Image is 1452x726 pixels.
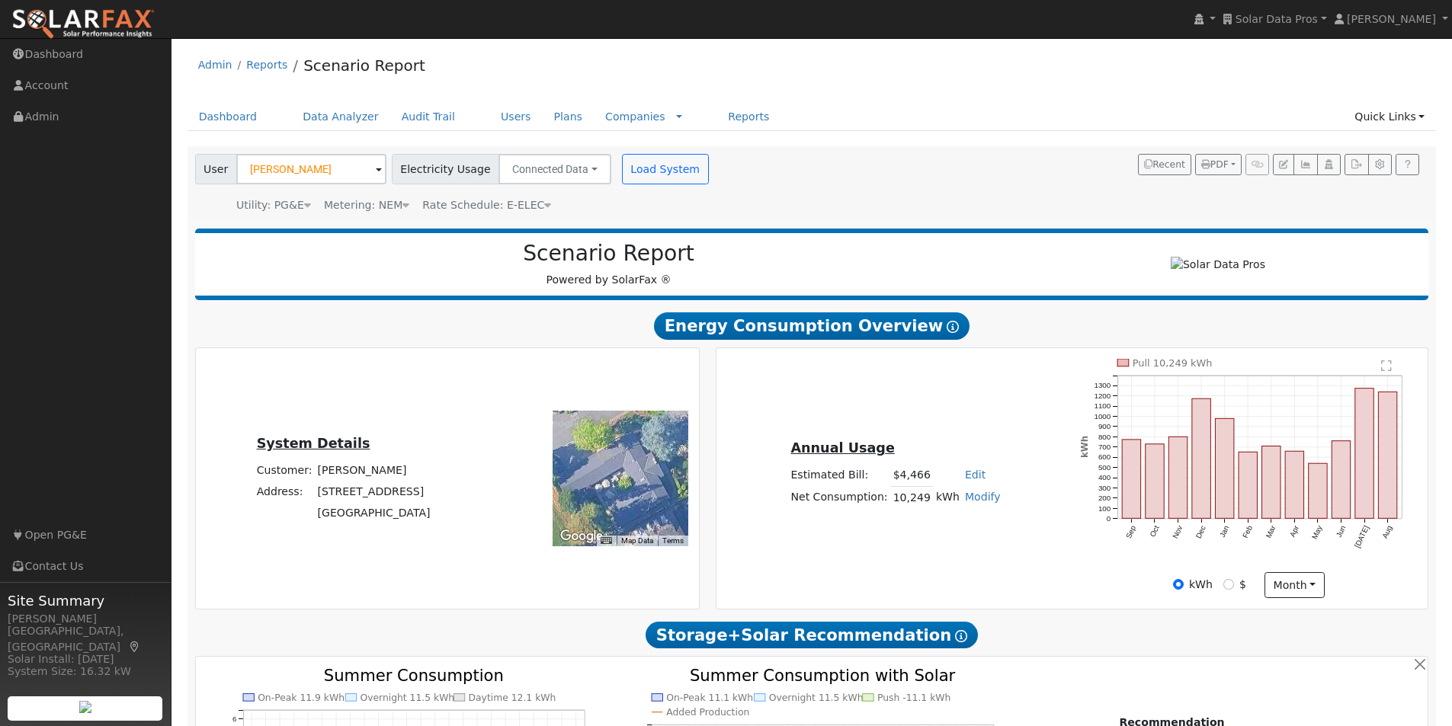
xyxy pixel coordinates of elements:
text: 500 [1098,463,1111,472]
text: Overnight 11.5 kWh [769,692,864,703]
label: kWh [1189,577,1213,593]
img: SolarFax [11,8,155,40]
div: Utility: PG&E [236,197,311,213]
i: Show Help [955,630,967,642]
a: Users [489,103,543,131]
text: 1100 [1095,401,1111,410]
text: On-Peak 11.9 kWh [258,692,345,703]
span: Site Summary [8,590,163,611]
td: Net Consumption: [788,486,890,508]
text: 300 [1098,484,1111,492]
td: 10,249 [890,486,933,508]
text: 600 [1098,453,1111,462]
text: Push -11.1 kWh [877,692,950,703]
a: Plans [543,103,594,131]
td: [GEOGRAPHIC_DATA] [315,503,433,524]
button: Map Data [621,536,653,546]
button: Connected Data [498,154,611,184]
label: $ [1239,577,1246,593]
img: Google [556,526,607,546]
a: Quick Links [1343,103,1436,131]
a: Open this area in Google Maps (opens a new window) [556,526,607,546]
rect: onclick="" [1262,446,1281,519]
a: Admin [198,59,232,71]
a: Reports [716,103,780,131]
text: 1200 [1095,392,1111,400]
text: Daytime 12.1 kWh [469,692,556,703]
text: 100 [1098,504,1111,513]
h2: Scenario Report [210,241,1007,267]
span: User [195,154,237,184]
input: $ [1223,579,1234,590]
text: Jan [1218,524,1231,539]
img: Solar Data Pros [1171,257,1265,273]
td: [PERSON_NAME] [315,459,433,481]
text: May [1311,524,1325,541]
rect: onclick="" [1192,398,1210,518]
text: 1300 [1095,381,1111,389]
rect: onclick="" [1169,437,1188,518]
span: Solar Data Pros [1236,13,1318,25]
span: PDF [1201,159,1229,170]
text: On-Peak 11.1 kWh [666,692,753,703]
text: 400 [1098,473,1111,481]
text: 200 [1098,494,1111,502]
a: Dashboard [188,103,269,131]
text: Apr [1288,524,1301,539]
rect: onclick="" [1379,392,1397,518]
button: Load System [622,154,709,184]
a: Reports [246,59,287,71]
rect: onclick="" [1286,451,1304,518]
span: Storage+Solar Recommendation [646,622,978,649]
text: 700 [1098,443,1111,451]
img: retrieve [79,701,91,713]
button: Recent [1138,154,1191,175]
text: Feb [1241,524,1254,539]
a: Audit Trail [390,103,466,131]
a: Scenario Report [303,56,425,75]
u: System Details [257,436,370,451]
td: kWh [933,486,962,508]
text: Summer Consumption [324,666,504,685]
text: Dec [1194,524,1207,540]
a: Terms (opens in new tab) [662,536,684,545]
u: Annual Usage [790,440,894,456]
rect: onclick="" [1216,418,1234,518]
text: kWh [1079,436,1090,458]
text: 1000 [1095,412,1111,421]
rect: onclick="" [1122,440,1140,519]
div: System Size: 16.32 kW [8,664,163,680]
button: month [1264,572,1325,598]
text: Summer Consumption with Solar [690,666,956,685]
span: [PERSON_NAME] [1347,13,1436,25]
button: Keyboard shortcuts [601,536,611,546]
input: Select a User [236,154,386,184]
td: Address: [254,481,315,502]
a: Map [128,641,142,653]
div: [PERSON_NAME] [8,611,163,627]
td: [STREET_ADDRESS] [315,481,433,502]
button: PDF [1195,154,1242,175]
button: Edit User [1273,154,1294,175]
span: Energy Consumption Overview [654,312,970,340]
i: Show Help [947,321,959,333]
rect: onclick="" [1239,452,1257,518]
text: 0 [1107,514,1111,523]
td: $4,466 [890,465,933,487]
text: Sep [1124,524,1138,540]
input: kWh [1173,579,1184,590]
div: [GEOGRAPHIC_DATA], [GEOGRAPHIC_DATA] [8,623,163,655]
text: Aug [1381,524,1394,539]
rect: onclick="" [1146,444,1164,519]
button: Multi-Series Graph [1293,154,1317,175]
text: 900 [1098,422,1111,430]
text: Mar [1264,524,1277,540]
span: Alias: HEELEC [422,199,551,211]
button: Export Interval Data [1345,154,1368,175]
rect: onclick="" [1332,441,1351,519]
text: Oct [1149,524,1162,539]
span: Electricity Usage [392,154,499,184]
text: 6 [232,714,236,722]
text: Overnight 11.5 kWh [360,692,454,703]
text: Nov [1171,524,1184,540]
